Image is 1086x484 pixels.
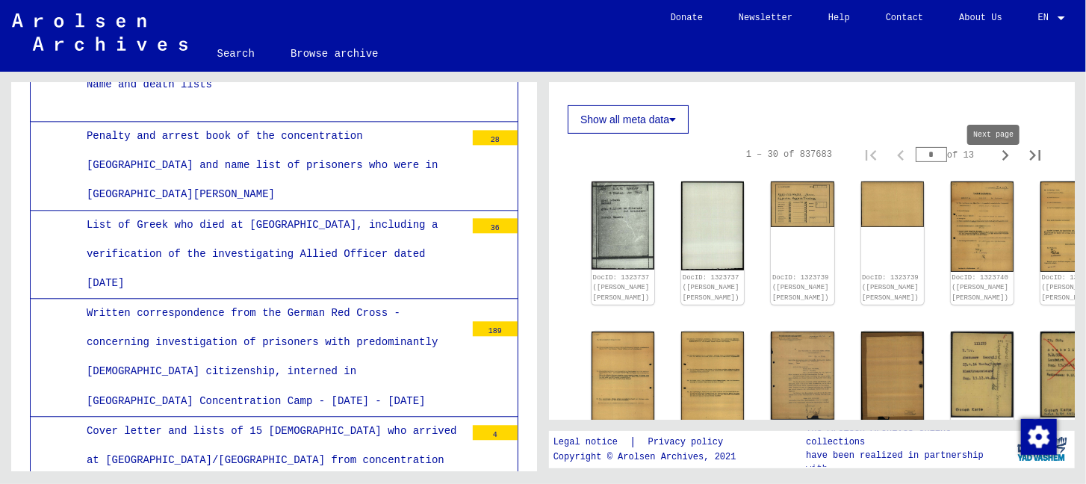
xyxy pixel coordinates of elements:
[1014,430,1070,468] img: yv_logo.png
[771,181,834,226] img: 001.jpg
[473,218,518,233] div: 36
[12,13,187,51] img: Arolsen_neg.svg
[593,274,650,302] a: DocID: 1323737 ([PERSON_NAME] [PERSON_NAME])
[75,299,465,416] div: Written correspondence from the German Red Cross - concerning investigation of prisoners with pre...
[75,122,465,210] div: Penalty and arrest book of the concentration [GEOGRAPHIC_DATA] and name list of prisoners who wer...
[1020,418,1056,454] div: Change consent
[75,211,465,299] div: List of Greek who died at [GEOGRAPHIC_DATA], including a verification of the investigating Allied...
[683,274,739,302] a: DocID: 1323737 ([PERSON_NAME] [PERSON_NAME])
[473,425,518,440] div: 4
[273,36,397,72] a: Browse archive
[592,332,654,421] img: 001.jpg
[886,140,916,170] button: Previous page
[861,332,924,421] img: 002.jpg
[553,450,742,464] p: Copyright © Arolsen Archives, 2021
[75,70,465,99] div: Name and death lists
[473,321,518,336] div: 189
[199,36,273,72] a: Search
[553,435,630,450] a: Legal notice
[568,105,689,134] button: Show all meta data
[1020,140,1050,170] button: Last page
[806,422,1009,449] p: The Arolsen Archives online collections
[806,449,1009,476] p: have been realized in partnership with
[952,274,1008,302] a: DocID: 1323740 ([PERSON_NAME] [PERSON_NAME])
[1021,419,1057,455] img: Change consent
[1038,13,1055,24] span: EN
[681,181,744,270] img: 002.jpg
[553,435,742,450] div: |
[862,274,919,302] a: DocID: 1323739 ([PERSON_NAME] [PERSON_NAME])
[772,274,829,302] a: DocID: 1323739 ([PERSON_NAME] [PERSON_NAME])
[592,181,654,270] img: 001.jpg
[746,148,832,161] div: 1 – 30 of 837683
[771,332,834,420] img: 001.jpg
[681,332,744,422] img: 002.jpg
[990,140,1020,170] button: Next page
[916,148,990,162] div: of 13
[861,181,924,226] img: 002.jpg
[856,140,886,170] button: First page
[951,181,1014,272] img: 001.jpg
[951,332,1014,418] img: 001.jpg
[473,130,518,145] div: 28
[636,435,742,450] a: Privacy policy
